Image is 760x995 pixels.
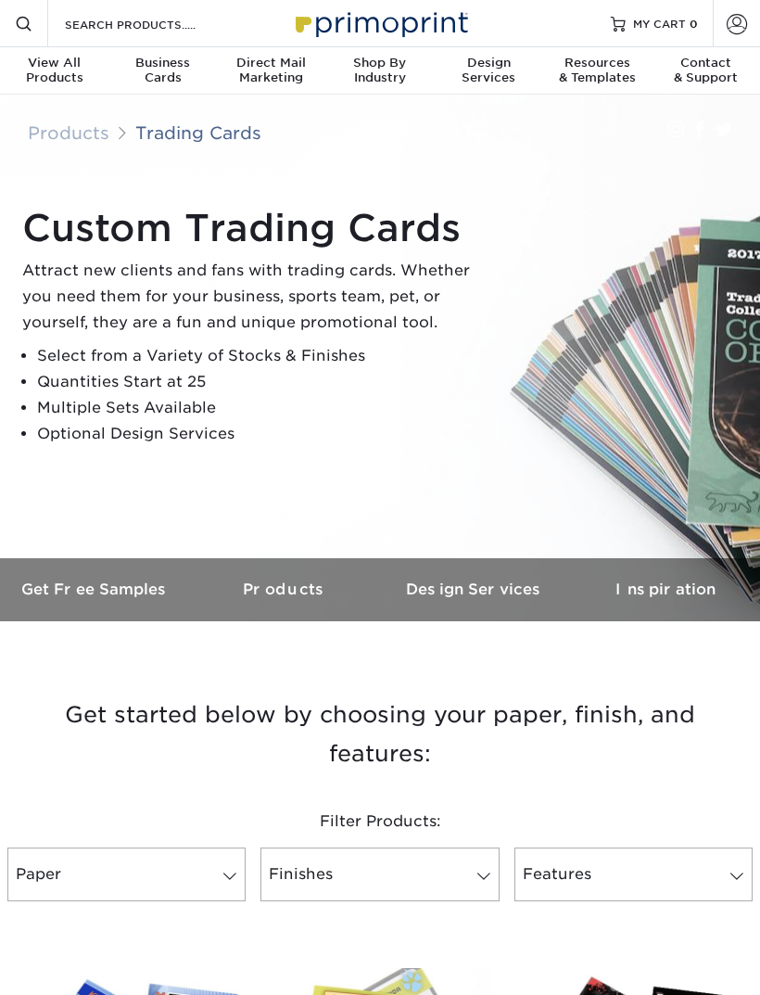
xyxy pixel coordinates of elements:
[108,56,217,70] span: Business
[190,558,380,620] a: Products
[190,580,380,598] h3: Products
[108,47,217,96] a: BusinessCards
[325,47,434,96] a: Shop ByIndustry
[570,580,760,598] h3: Inspiration
[325,56,434,70] span: Shop By
[325,56,434,85] div: Industry
[435,47,543,96] a: DesignServices
[37,369,486,395] li: Quantities Start at 25
[514,848,753,901] a: Features
[37,421,486,447] li: Optional Design Services
[543,56,652,85] div: & Templates
[435,56,543,70] span: Design
[217,56,325,85] div: Marketing
[217,56,325,70] span: Direct Mail
[652,56,760,85] div: & Support
[28,122,109,143] a: Products
[37,395,486,421] li: Multiple Sets Available
[287,3,473,43] img: Primoprint
[690,17,698,30] span: 0
[135,122,261,143] a: Trading Cards
[380,558,570,620] a: Design Services
[652,56,760,70] span: Contact
[37,343,486,369] li: Select from a Variety of Stocks & Finishes
[260,848,499,901] a: Finishes
[108,56,217,85] div: Cards
[652,47,760,96] a: Contact& Support
[543,47,652,96] a: Resources& Templates
[570,558,760,620] a: Inspiration
[22,258,486,336] p: Attract new clients and fans with trading cards. Whether you need them for your business, sports ...
[7,848,246,901] a: Paper
[543,56,652,70] span: Resources
[63,13,244,35] input: SEARCH PRODUCTS.....
[435,56,543,85] div: Services
[22,206,486,250] h1: Custom Trading Cards
[14,688,746,773] h3: Get started below by choosing your paper, finish, and features:
[633,16,686,32] span: MY CART
[380,580,570,598] h3: Design Services
[217,47,325,96] a: Direct MailMarketing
